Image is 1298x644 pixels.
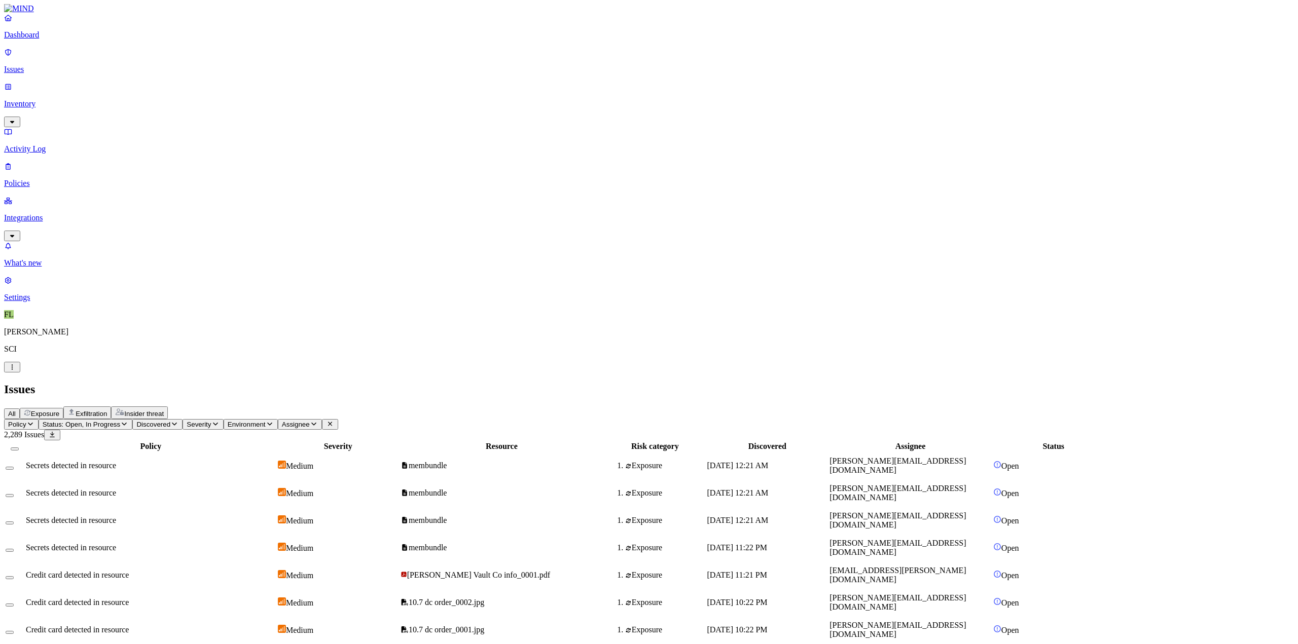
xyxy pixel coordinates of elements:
span: Credit card detected in resource [26,571,129,579]
p: Inventory [4,99,1294,108]
div: Exposure [625,571,705,580]
span: Open [1001,489,1019,498]
span: Secrets detected in resource [26,461,116,470]
span: Medium [286,626,313,634]
span: [PERSON_NAME][EMAIL_ADDRESS][DOMAIN_NAME] [830,593,966,611]
span: Open [1001,462,1019,470]
span: membundle [409,488,447,497]
div: Risk category [605,442,705,451]
a: Integrations [4,196,1294,240]
h2: Issues [4,383,1294,396]
img: status-open [993,543,1001,551]
div: Resource [401,442,603,451]
span: Exposure [31,410,59,418]
div: Exposure [625,543,705,552]
span: Insider threat [124,410,164,418]
button: Select row [6,467,14,470]
p: Dashboard [4,30,1294,40]
img: status-open [993,461,1001,469]
span: Assignee [282,421,310,428]
span: membundle [409,543,447,552]
span: Severity [187,421,211,428]
span: FL [4,310,14,319]
div: Discovered [707,442,827,451]
img: status-open [993,570,1001,578]
span: Policy [8,421,26,428]
a: Policies [4,162,1294,188]
span: Medium [286,462,313,470]
p: Settings [4,293,1294,302]
img: status-open [993,597,1001,605]
button: Select row [6,576,14,579]
span: [DATE] 12:21 AM [707,516,768,524]
span: Discovered [136,421,170,428]
img: MIND [4,4,34,13]
span: membundle [409,461,447,470]
div: Exposure [625,488,705,498]
span: Medium [286,544,313,552]
span: Open [1001,516,1019,525]
span: Secrets detected in resource [26,543,116,552]
button: Select row [6,494,14,497]
span: [DATE] 11:22 PM [707,543,767,552]
span: membundle [409,516,447,524]
p: [PERSON_NAME] [4,327,1294,336]
span: 10.7 dc order_0002.jpg [409,598,484,607]
a: What's new [4,241,1294,268]
p: SCI [4,345,1294,354]
button: Select all [11,447,19,450]
a: Settings [4,276,1294,302]
span: Open [1001,598,1019,607]
p: Policies [4,179,1294,188]
span: All [8,410,16,418]
span: Status: Open, In Progress [43,421,120,428]
span: 2,289 Issues [4,430,44,439]
div: Assignee [830,442,991,451]
img: status-open [993,488,1001,496]
span: Environment [228,421,266,428]
img: status-open [993,625,1001,633]
img: adobe-pdf [401,571,407,578]
div: Status [993,442,1114,451]
span: Open [1001,544,1019,552]
span: Open [1001,626,1019,634]
span: Exfiltration [76,410,107,418]
span: [DATE] 10:22 PM [707,625,767,634]
div: Policy [26,442,276,451]
img: severity-medium [278,597,286,605]
div: Exposure [625,625,705,634]
span: Medium [286,489,313,498]
button: Select row [6,603,14,607]
div: Exposure [625,598,705,607]
p: What's new [4,258,1294,268]
span: [PERSON_NAME] Vault Co info_0001.pdf [407,571,550,579]
button: Select row [6,631,14,634]
span: [PERSON_NAME][EMAIL_ADDRESS][DOMAIN_NAME] [830,539,966,556]
span: [EMAIL_ADDRESS][PERSON_NAME][DOMAIN_NAME] [830,566,966,584]
span: [PERSON_NAME][EMAIL_ADDRESS][DOMAIN_NAME] [830,457,966,474]
a: MIND [4,4,1294,13]
a: Dashboard [4,13,1294,40]
span: Credit card detected in resource [26,625,129,634]
span: Credit card detected in resource [26,598,129,607]
p: Activity Log [4,144,1294,154]
span: Secrets detected in resource [26,488,116,497]
p: Integrations [4,213,1294,222]
span: [PERSON_NAME][EMAIL_ADDRESS][DOMAIN_NAME] [830,484,966,502]
button: Select row [6,521,14,524]
img: severity-medium [278,543,286,551]
div: Exposure [625,461,705,470]
span: Medium [286,516,313,525]
img: severity-medium [278,488,286,496]
a: Activity Log [4,127,1294,154]
img: severity-medium [278,515,286,523]
span: [DATE] 12:21 AM [707,461,768,470]
img: status-open [993,515,1001,523]
span: [PERSON_NAME][EMAIL_ADDRESS][DOMAIN_NAME] [830,621,966,638]
span: Medium [286,571,313,580]
a: Inventory [4,82,1294,126]
span: [PERSON_NAME][EMAIL_ADDRESS][DOMAIN_NAME] [830,511,966,529]
p: Issues [4,65,1294,74]
img: severity-medium [278,625,286,633]
a: Issues [4,48,1294,74]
